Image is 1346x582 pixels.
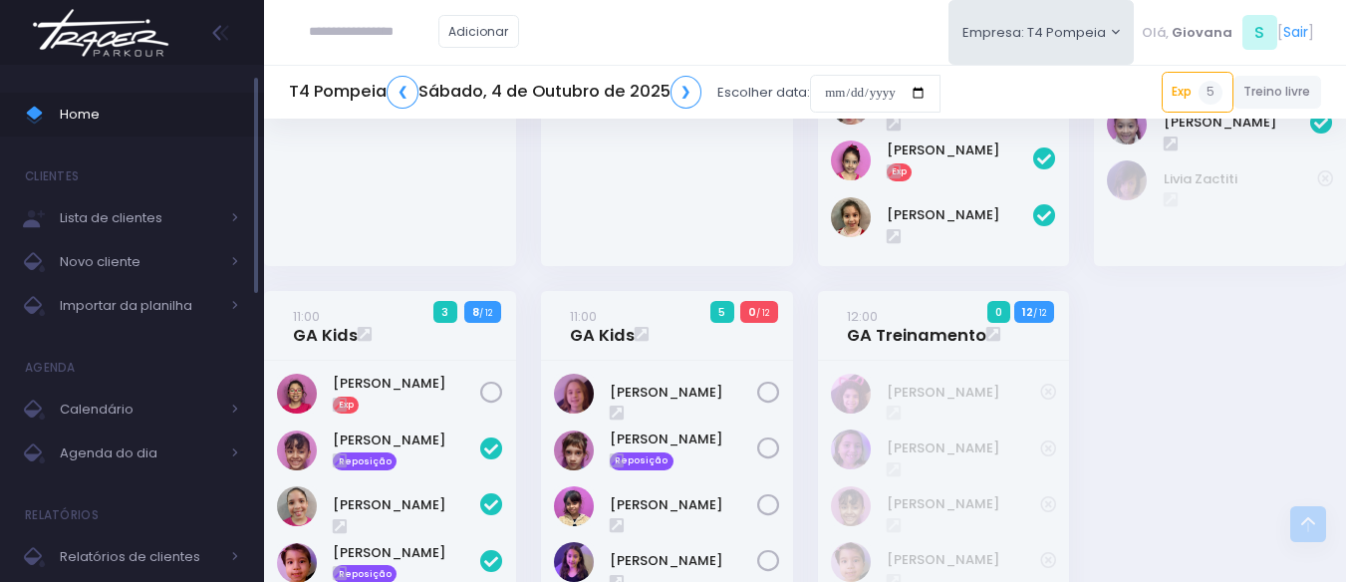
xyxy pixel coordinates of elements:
[472,304,479,320] strong: 8
[289,76,701,109] h5: T4 Pompeia Sábado, 4 de Outubro de 2025
[293,306,358,346] a: 11:00GA Kids
[25,348,76,388] h4: Agenda
[438,15,520,48] a: Adicionar
[1164,169,1318,189] a: Livia Zactiti
[60,293,219,319] span: Importar da planilha
[277,431,317,470] img: Júlia Caze Rodrigues
[610,495,757,515] a: [PERSON_NAME]
[25,156,79,196] h4: Clientes
[1199,81,1222,105] span: 5
[887,550,1041,570] a: [PERSON_NAME]
[1172,23,1232,43] span: Giovana
[831,141,871,180] img: Luísa Fujimoto Nalon
[1107,105,1147,145] img: Sofia Sandes
[610,383,757,403] a: [PERSON_NAME]
[610,551,757,571] a: [PERSON_NAME]
[887,383,1041,403] a: [PERSON_NAME]
[671,76,702,109] a: ❯
[289,70,941,116] div: Escolher data:
[293,307,320,326] small: 11:00
[847,307,878,326] small: 12:00
[60,397,219,423] span: Calendário
[1164,113,1311,133] a: [PERSON_NAME]
[333,374,480,394] a: [PERSON_NAME]
[831,542,871,582] img: Yumi Muller
[554,431,594,470] img: Carmen Borga Le Guevellou
[1134,10,1321,55] div: [ ]
[610,430,757,449] a: [PERSON_NAME]
[710,301,734,323] span: 5
[333,495,480,515] a: [PERSON_NAME]
[333,431,480,450] a: [PERSON_NAME]
[831,486,871,526] img: Júlia Caze Rodrigues
[610,452,673,470] span: Reposição
[277,374,317,414] img: Anne Mizugai
[887,205,1034,225] a: [PERSON_NAME]
[554,374,594,414] img: Aurora Andreoni Mello
[1022,304,1033,320] strong: 12
[25,495,99,535] h4: Relatórios
[1142,23,1169,43] span: Olá,
[756,307,769,319] small: / 12
[831,197,871,237] img: Maria eduarda comparsi nunes
[60,249,219,275] span: Novo cliente
[570,306,635,346] a: 11:00GA Kids
[987,301,1011,323] span: 0
[60,440,219,466] span: Agenda do dia
[1033,307,1046,319] small: / 12
[748,304,756,320] strong: 0
[570,307,597,326] small: 11:00
[831,430,871,469] img: Heloisa Nivolone
[277,486,317,526] img: Thaissa Vicente Guedes
[887,141,1034,160] a: [PERSON_NAME]
[1107,160,1147,200] img: Livia Zactiti Jobim
[1242,15,1277,50] span: S
[387,76,418,109] a: ❮
[887,438,1041,458] a: [PERSON_NAME]
[1283,22,1308,43] a: Sair
[1162,72,1233,112] a: Exp5
[831,374,871,414] img: Catarina souza ramos de Oliveira
[1233,76,1322,109] a: Treino livre
[60,544,219,570] span: Relatórios de clientes
[847,306,986,346] a: 12:00GA Treinamento
[60,205,219,231] span: Lista de clientes
[554,542,594,582] img: Isabella Calvo
[887,494,1041,514] a: [PERSON_NAME]
[60,102,239,128] span: Home
[554,486,594,526] img: Clarice Lopes
[333,452,397,470] span: Reposição
[333,543,480,563] a: [PERSON_NAME]
[433,301,457,323] span: 3
[479,307,492,319] small: / 12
